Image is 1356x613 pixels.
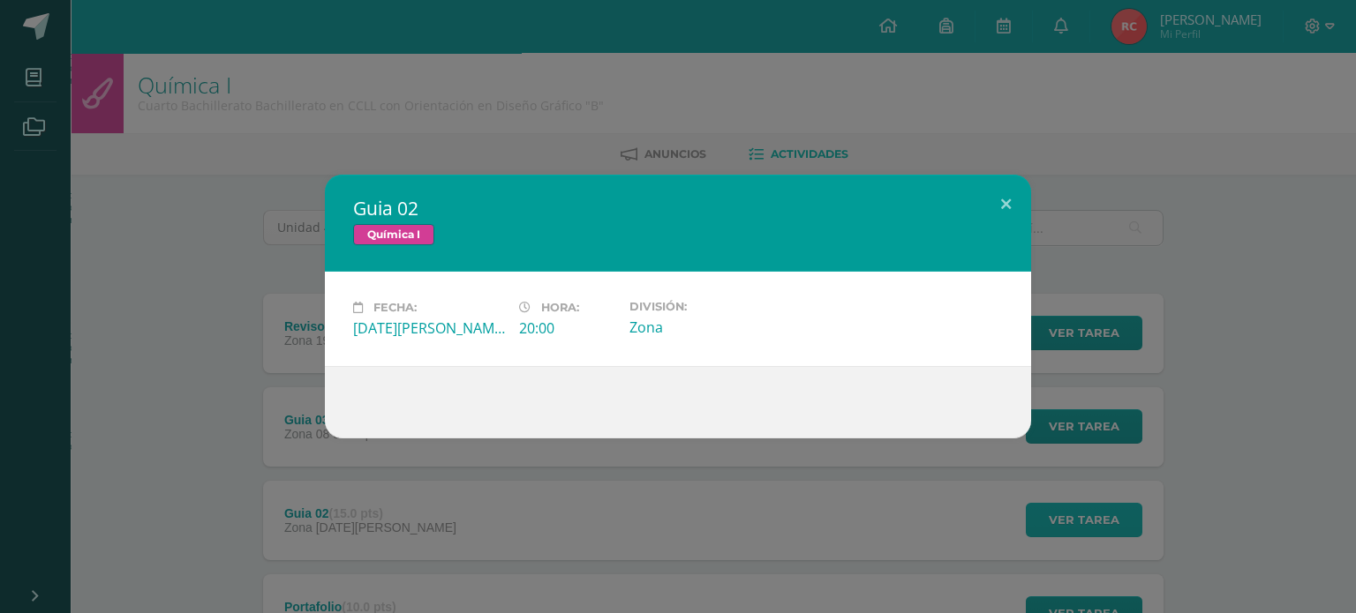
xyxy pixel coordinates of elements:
[353,318,505,338] div: [DATE][PERSON_NAME]
[541,301,579,314] span: Hora:
[981,175,1031,235] button: Close (Esc)
[629,300,781,313] label: División:
[519,318,615,338] div: 20:00
[629,318,781,337] div: Zona
[353,196,1003,221] h2: Guia 02
[353,224,434,245] span: Química I
[373,301,417,314] span: Fecha:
